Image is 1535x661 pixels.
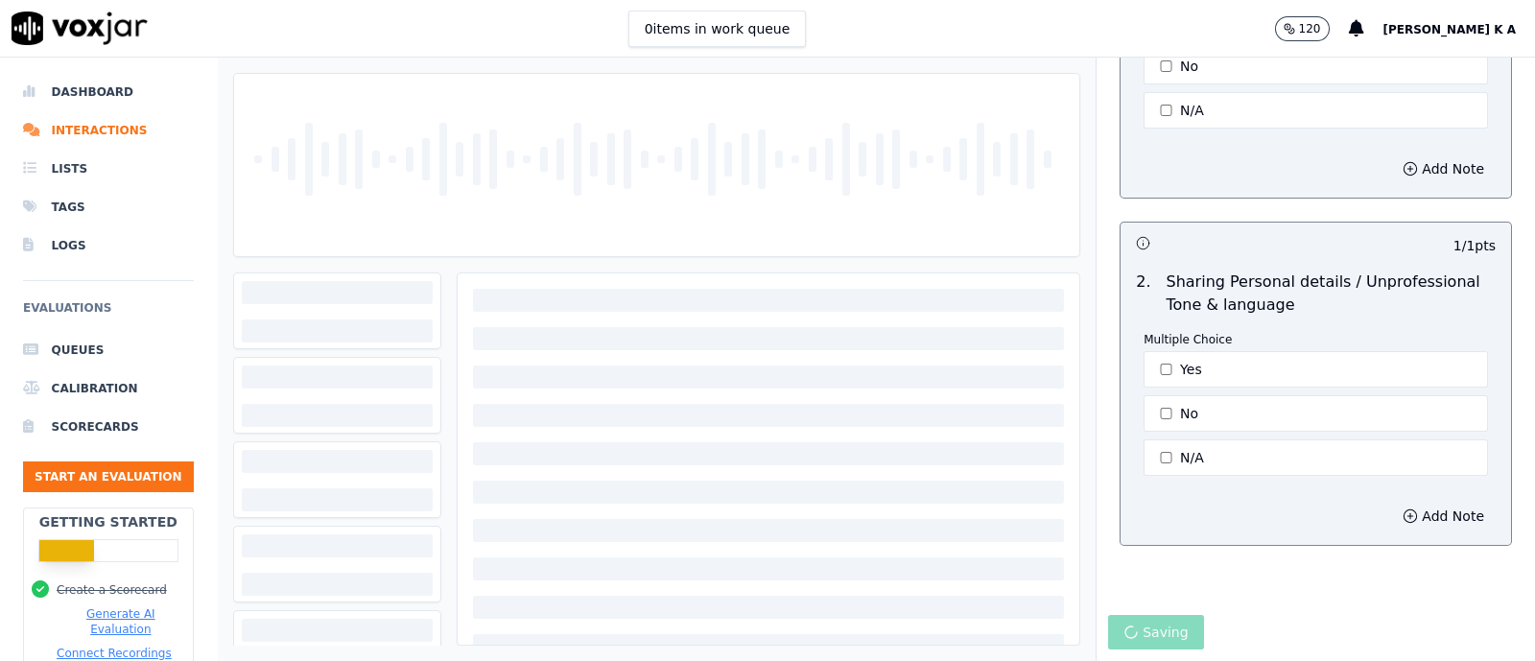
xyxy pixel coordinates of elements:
button: Add Note [1391,503,1496,530]
a: Calibration [23,369,194,408]
p: 2 . [1128,271,1158,317]
span: [PERSON_NAME] K A [1383,23,1517,36]
button: 120 [1275,16,1330,41]
h6: Evaluations [23,296,194,331]
p: Multiple Choice [1144,332,1488,347]
button: Add Note [1391,155,1496,182]
button: 120 [1275,16,1349,41]
button: Start an Evaluation [23,461,194,492]
p: 120 [1299,21,1321,36]
button: N/A [1144,439,1488,476]
button: 0items in work queue [628,11,807,47]
button: No [1144,395,1488,432]
p: Sharing Personal details / Unprofessional Tone & language [1167,271,1497,317]
button: Connect Recordings [57,646,172,661]
a: Logs [23,226,194,265]
button: Generate AI Evaluation [57,606,185,637]
a: Interactions [23,111,194,150]
a: Lists [23,150,194,188]
button: Yes [1144,351,1488,388]
a: Queues [23,331,194,369]
a: Tags [23,188,194,226]
a: Scorecards [23,408,194,446]
img: voxjar logo [12,12,148,45]
button: N/A [1144,92,1488,129]
a: Dashboard [23,73,194,111]
h2: Getting Started [39,512,177,531]
p: 1 / 1 pts [1453,236,1496,255]
button: No [1144,48,1488,84]
button: Create a Scorecard [57,582,167,598]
